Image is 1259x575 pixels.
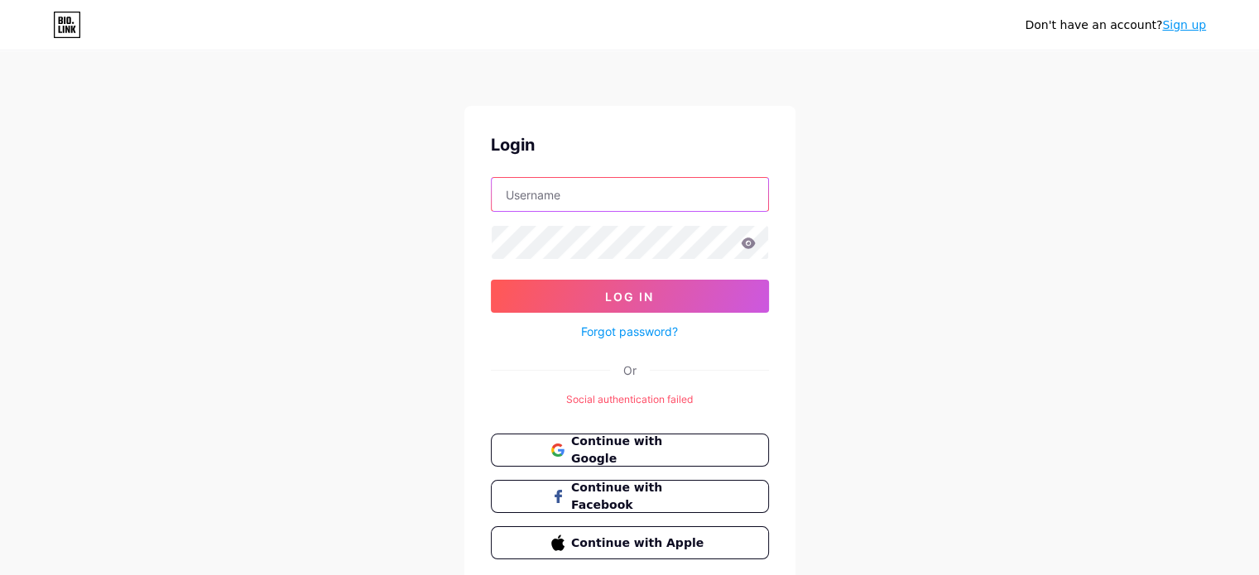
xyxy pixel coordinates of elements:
[491,392,769,407] div: Social authentication failed
[623,362,637,379] div: Or
[491,280,769,313] button: Log In
[1162,18,1206,31] a: Sign up
[571,479,708,514] span: Continue with Facebook
[491,480,769,513] button: Continue with Facebook
[491,526,769,559] button: Continue with Apple
[491,434,769,467] button: Continue with Google
[1025,17,1206,34] div: Don't have an account?
[581,323,678,340] a: Forgot password?
[571,433,708,467] span: Continue with Google
[492,178,768,211] input: Username
[571,534,708,552] span: Continue with Apple
[491,132,769,157] div: Login
[605,290,654,304] span: Log In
